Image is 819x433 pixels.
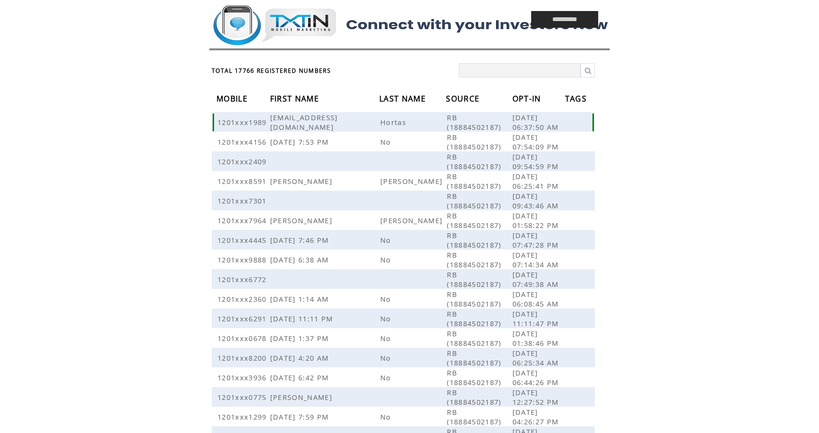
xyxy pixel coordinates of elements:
span: MOBILE [216,91,250,109]
span: [DATE] 09:54:59 PM [512,152,561,171]
span: No [380,373,394,382]
span: [DATE] 7:53 PM [270,137,331,147]
span: 1201xxx6291 [217,314,269,323]
a: TAGS [565,95,589,101]
span: 1201xxx1299 [217,412,269,422]
span: [PERSON_NAME] [380,216,445,225]
span: [DATE] 11:11 PM [270,314,336,323]
span: RB (18884502187) [447,250,503,269]
span: No [380,353,394,363]
span: 1201xxx2360 [217,294,269,304]
span: RB (18884502187) [447,348,503,367]
span: [DATE] 07:49:38 AM [512,270,561,289]
span: [DATE] 06:25:41 PM [512,171,561,191]
span: [DATE] 12:27:52 PM [512,387,561,407]
span: [DATE] 7:59 PM [270,412,331,422]
span: 1201xxx1989 [217,117,269,127]
span: [DATE] 1:14 AM [270,294,331,304]
span: 1201xxx8591 [217,176,269,186]
span: No [380,235,394,245]
span: No [380,412,394,422]
span: RB (18884502187) [447,309,503,328]
span: RB (18884502187) [447,152,503,171]
span: 1201xxx7301 [217,196,269,205]
span: [DATE] 4:20 AM [270,353,331,363]
span: LAST NAME [379,91,428,109]
span: [PERSON_NAME] [270,392,335,402]
span: [DATE] 01:38:46 PM [512,329,561,348]
span: 1201xxx2409 [217,157,269,166]
span: [DATE] 06:37:50 AM [512,113,561,132]
span: FIRST NAME [270,91,321,109]
a: LAST NAME [379,95,428,101]
span: RB (18884502187) [447,329,503,348]
span: No [380,137,394,147]
span: [DATE] 07:54:09 PM [512,132,561,151]
span: RB (18884502187) [447,289,503,308]
span: Hortas [380,117,409,127]
span: [DATE] 11:11:47 PM [512,309,561,328]
span: [DATE] 09:43:46 AM [512,191,561,210]
span: RB (18884502187) [447,132,503,151]
span: RB (18884502187) [447,270,503,289]
span: [DATE] 6:42 PM [270,373,331,382]
span: 1201xxx6772 [217,274,269,284]
span: No [380,255,394,264]
span: RB (18884502187) [447,191,503,210]
a: FIRST NAME [270,95,321,101]
span: [PERSON_NAME] [380,176,445,186]
span: [DATE] 1:37 PM [270,333,331,343]
span: No [380,333,394,343]
span: 1201xxx9888 [217,255,269,264]
span: 1201xxx7964 [217,216,269,225]
a: OPT-IN [512,95,544,101]
span: [DATE] 06:44:26 PM [512,368,561,387]
span: RB (18884502187) [447,407,503,426]
span: [DATE] 6:38 AM [270,255,331,264]
span: 1201xxx8200 [217,353,269,363]
a: MOBILE [216,95,250,101]
span: RB (18884502187) [447,368,503,387]
span: [DATE] 04:26:27 PM [512,407,561,426]
span: 1201xxx4445 [217,235,269,245]
span: TOTAL 17766 REGISTERED NUMBERS [212,67,331,75]
span: [DATE] 7:46 PM [270,235,331,245]
span: [DATE] 07:47:28 PM [512,230,561,250]
span: SOURCE [446,91,482,109]
span: [DATE] 06:08:45 AM [512,289,561,308]
span: No [380,314,394,323]
span: 1201xxx0775 [217,392,269,402]
span: OPT-IN [512,91,544,109]
span: 1201xxx3936 [217,373,269,382]
span: RB (18884502187) [447,211,503,230]
span: [PERSON_NAME] [270,176,335,186]
span: [PERSON_NAME] [270,216,335,225]
span: RB (18884502187) [447,387,503,407]
span: RB (18884502187) [447,171,503,191]
span: [EMAIL_ADDRESS][DOMAIN_NAME] [270,113,338,132]
span: 1201xxx4156 [217,137,269,147]
span: RB (18884502187) [447,230,503,250]
span: RB (18884502187) [447,113,503,132]
span: TAGS [565,91,589,109]
a: SOURCE [446,95,482,101]
span: [DATE] 07:14:34 AM [512,250,561,269]
span: 1201xxx0678 [217,333,269,343]
span: [DATE] 06:25:34 AM [512,348,561,367]
span: No [380,294,394,304]
span: [DATE] 01:58:22 PM [512,211,561,230]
